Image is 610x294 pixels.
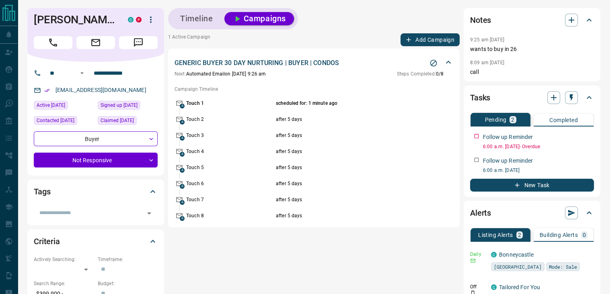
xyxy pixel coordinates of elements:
h2: Alerts [470,206,491,219]
p: 0 [583,232,586,238]
div: condos.ca [491,252,497,257]
span: Contacted [DATE] [37,116,74,125]
p: 2 [518,232,521,238]
p: Touch 3 [186,132,274,139]
span: Signed up [DATE] [101,101,138,109]
p: Campaign Timeline [175,86,453,93]
h2: Tasks [470,91,490,104]
div: property.ca [136,17,142,22]
div: Wed Aug 06 2025 [34,116,94,127]
p: GENERIC BUYER 30 DAY NURTURING | BUYER | CONDOS [175,58,339,68]
span: Active [DATE] [37,101,65,109]
p: Follow up Reminder [483,157,533,165]
p: Off [470,283,486,290]
div: Buyer [34,131,158,146]
p: Touch 7 [186,196,274,203]
button: Stop Campaign [427,57,440,69]
p: Timeframe: [98,256,158,263]
p: Daily [470,251,486,258]
a: Bonneycastle [499,251,534,258]
h2: Tags [34,185,50,198]
div: Wed Sep 10 2025 [34,101,94,112]
span: A [180,136,185,141]
div: GENERIC BUYER 30 DAY NURTURING | BUYER | CONDOSStop CampaignNext:Automated Emailon [DATE] 9:26 am... [175,57,453,79]
p: after 5 days [276,164,422,171]
button: New Task [470,179,594,192]
p: Touch 1 [186,100,274,107]
h2: Criteria [34,235,60,248]
span: A [180,152,185,157]
div: condos.ca [128,17,134,22]
p: Actively Searching: [34,256,94,263]
p: 0 / 8 [397,70,444,78]
span: [GEOGRAPHIC_DATA] [494,263,542,271]
div: Tasks [470,88,594,107]
p: 6:00 a.m. [DATE] [483,167,594,174]
button: Open [144,208,155,219]
div: condos.ca [491,284,497,290]
p: Listing Alerts [478,232,513,238]
a: Tailored For You [499,284,540,290]
p: after 5 days [276,180,422,187]
span: Mode: Sale [549,263,577,271]
a: [EMAIL_ADDRESS][DOMAIN_NAME] [55,87,146,93]
p: call [470,68,594,76]
span: Message [119,36,158,49]
div: Notes [470,10,594,30]
div: Sat Oct 10 2020 [98,101,158,112]
span: A [180,200,185,205]
p: 8:09 am [DATE] [470,60,504,65]
p: scheduled for: 1 minute ago [276,100,422,107]
p: Touch 8 [186,212,274,219]
p: after 5 days [276,196,422,203]
p: Touch 2 [186,116,274,123]
svg: Email [470,258,476,263]
p: Budget: [98,280,158,287]
p: after 5 days [276,116,422,123]
span: Email [76,36,115,49]
span: Claimed [DATE] [101,116,134,125]
h2: Notes [470,14,491,27]
p: Automated Email on [DATE] 9:26 am [175,70,266,78]
div: Not Responsive [34,153,158,167]
p: 9:25 am [DATE] [470,37,504,43]
p: Touch 4 [186,148,274,155]
p: Touch 5 [186,164,274,171]
button: Add Campaign [401,33,460,46]
button: Timeline [172,12,221,25]
span: Steps Completed: [397,71,436,77]
span: A [180,216,185,221]
p: 1 Active Campaign [168,33,210,46]
p: Building Alerts [540,232,578,238]
span: A [180,168,185,173]
span: A [180,120,185,125]
div: Criteria [34,232,158,251]
span: Call [34,36,72,49]
p: Completed [549,117,578,123]
div: Mon Aug 04 2025 [98,116,158,127]
div: Alerts [470,203,594,223]
p: after 5 days [276,148,422,155]
h1: [PERSON_NAME] [34,13,116,26]
span: Next: [175,71,186,77]
p: Touch 6 [186,180,274,187]
button: Campaigns [224,12,294,25]
p: 2 [511,117,514,122]
button: Open [77,68,87,78]
p: after 5 days [276,212,422,219]
span: A [180,184,185,189]
p: after 5 days [276,132,422,139]
p: Pending [485,117,506,122]
p: Search Range: [34,280,94,287]
svg: Email Verified [44,88,50,93]
p: wants to buy in 26 [470,45,594,53]
p: Follow up Reminder [483,133,533,141]
div: Tags [34,182,158,201]
p: 6:00 a.m. [DATE] - Overdue [483,143,594,150]
span: A [180,104,185,108]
